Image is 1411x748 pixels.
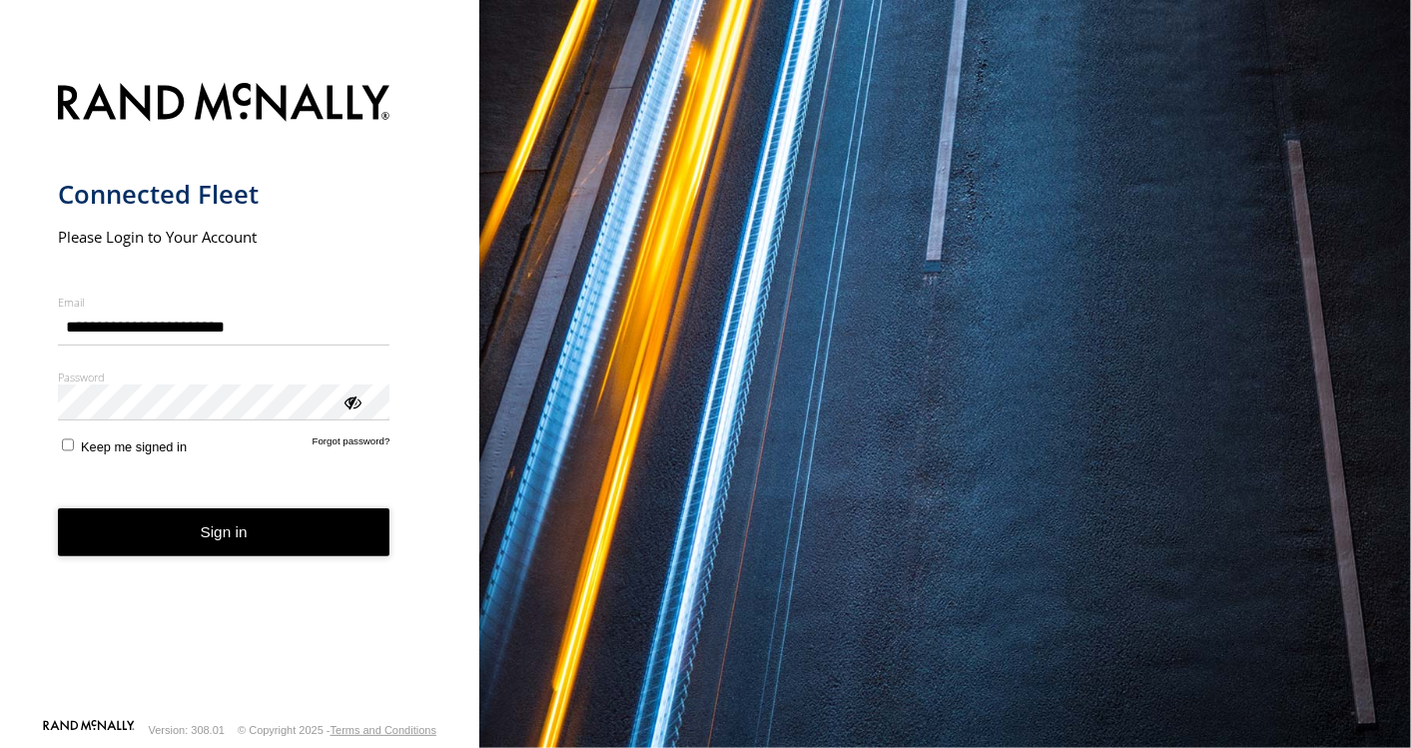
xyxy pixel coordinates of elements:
[58,508,390,557] button: Sign in
[313,435,390,454] a: Forgot password?
[58,178,390,211] h1: Connected Fleet
[81,439,187,454] span: Keep me signed in
[149,724,225,736] div: Version: 308.01
[331,724,436,736] a: Terms and Conditions
[58,227,390,247] h2: Please Login to Your Account
[62,438,75,451] input: Keep me signed in
[58,370,390,384] label: Password
[342,391,361,411] div: ViewPassword
[58,79,390,130] img: Rand McNally
[58,71,422,718] form: main
[58,295,390,310] label: Email
[238,724,436,736] div: © Copyright 2025 -
[43,720,135,740] a: Visit our Website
